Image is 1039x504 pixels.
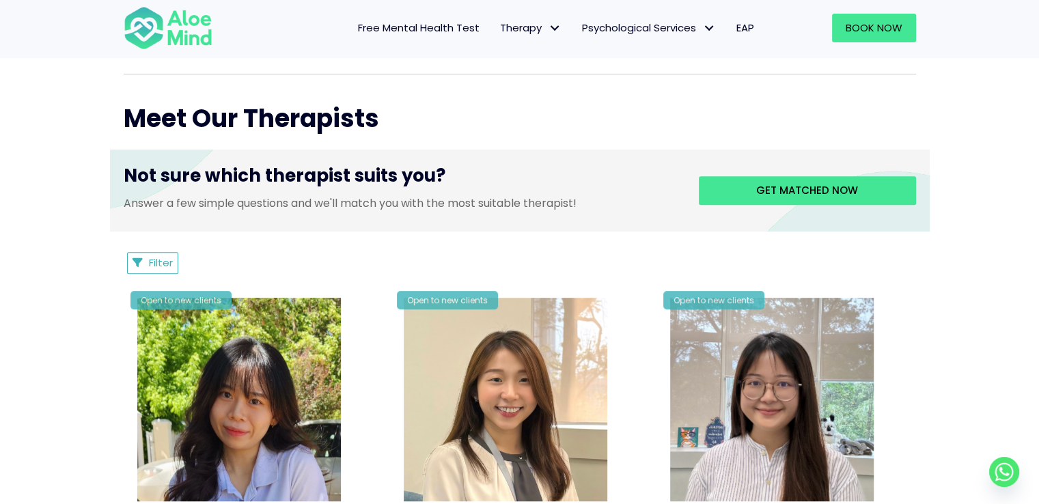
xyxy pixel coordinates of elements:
[358,20,480,35] span: Free Mental Health Test
[124,195,678,211] p: Answer a few simple questions and we'll match you with the most suitable therapist!
[663,291,764,309] div: Open to new clients
[124,101,379,136] span: Meet Our Therapists
[397,291,498,309] div: Open to new clients
[230,14,764,42] nav: Menu
[124,163,678,195] h3: Not sure which therapist suits you?
[545,18,565,38] span: Therapy: submenu
[127,252,179,274] button: Filter Listings
[149,255,173,270] span: Filter
[736,20,754,35] span: EAP
[756,183,858,197] span: Get matched now
[348,14,490,42] a: Free Mental Health Test
[726,14,764,42] a: EAP
[846,20,902,35] span: Book Now
[832,14,916,42] a: Book Now
[490,14,572,42] a: TherapyTherapy: submenu
[582,20,716,35] span: Psychological Services
[699,18,719,38] span: Psychological Services: submenu
[130,291,232,309] div: Open to new clients
[670,298,874,501] img: IMG_3049 – Joanne Lee
[500,20,562,35] span: Therapy
[404,298,607,501] img: IMG_1660 – Tracy Kwah
[572,14,726,42] a: Psychological ServicesPsychological Services: submenu
[699,176,916,205] a: Get matched now
[124,5,212,51] img: Aloe mind Logo
[137,298,341,501] img: Aloe Mind Profile Pic – Christie Yong Kar Xin
[989,457,1019,487] a: Whatsapp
